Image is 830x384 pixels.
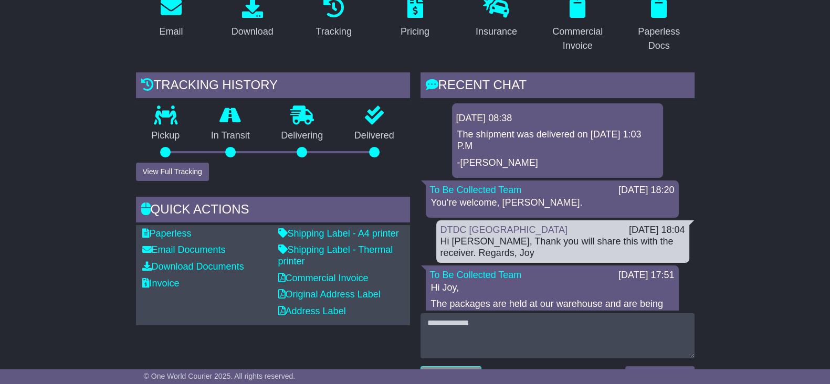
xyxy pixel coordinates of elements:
div: Paperless Docs [631,25,688,53]
div: Email [159,25,183,39]
a: Email Documents [142,244,226,255]
p: -[PERSON_NAME] [457,157,658,169]
a: To Be Collected Team [430,270,522,280]
a: Address Label [278,306,346,316]
a: Paperless [142,228,192,239]
p: Delivered [339,130,410,142]
div: [DATE] 18:20 [618,185,675,196]
button: View Full Tracking [136,163,209,181]
p: The packages are held at our warehouse and are being futured due to unpaid import taxes. Once thi... [431,298,674,344]
a: Original Address Label [278,289,381,300]
div: [DATE] 18:04 [629,225,685,236]
p: Pickup [136,130,196,142]
div: [DATE] 17:51 [618,270,675,281]
p: The shipment was delivered on [DATE] 1:03 P.M [457,129,658,152]
div: [DATE] 08:38 [456,113,659,124]
div: RECENT CHAT [421,72,695,101]
div: Tracking history [136,72,410,101]
div: Pricing [401,25,429,39]
div: Quick Actions [136,197,410,225]
a: Shipping Label - Thermal printer [278,244,393,266]
div: Download [232,25,274,39]
a: Shipping Label - A4 printer [278,228,399,239]
span: © One World Courier 2025. All rights reserved. [144,372,296,380]
a: Invoice [142,278,180,289]
div: Hi [PERSON_NAME], Thank you will share this with the receiver. Regards, Joy [440,236,685,259]
p: Delivering [266,130,339,142]
p: In Transit [195,130,266,142]
p: Hi Joy, [431,282,674,294]
a: To Be Collected Team [430,185,522,195]
p: You're welcome, [PERSON_NAME]. [431,197,674,209]
a: Commercial Invoice [278,273,369,283]
div: Tracking [316,25,351,39]
div: Insurance [476,25,517,39]
a: DTDC [GEOGRAPHIC_DATA] [440,225,568,235]
div: Commercial Invoice [549,25,606,53]
a: Download Documents [142,261,244,272]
